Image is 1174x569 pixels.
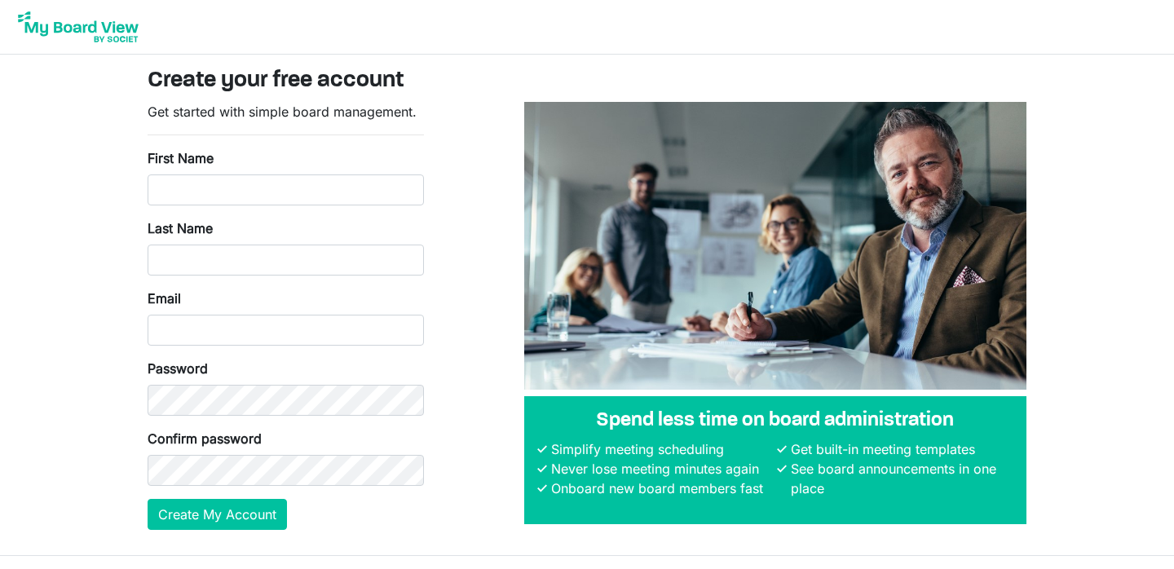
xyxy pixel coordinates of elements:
[547,459,774,479] li: Never lose meeting minutes again
[547,479,774,498] li: Onboard new board members fast
[787,459,1013,498] li: See board announcements in one place
[787,439,1013,459] li: Get built-in meeting templates
[148,359,208,378] label: Password
[524,102,1026,390] img: A photograph of board members sitting at a table
[148,429,262,448] label: Confirm password
[13,7,143,47] img: My Board View Logo
[148,68,1026,95] h3: Create your free account
[537,409,1013,433] h4: Spend less time on board administration
[148,218,213,238] label: Last Name
[148,148,214,168] label: First Name
[148,499,287,530] button: Create My Account
[148,289,181,308] label: Email
[547,439,774,459] li: Simplify meeting scheduling
[148,104,417,120] span: Get started with simple board management.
